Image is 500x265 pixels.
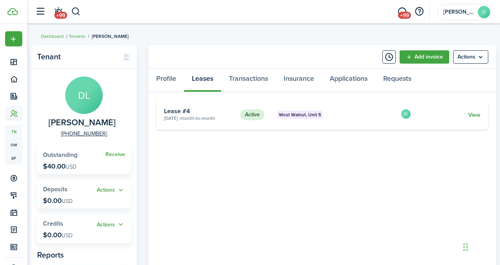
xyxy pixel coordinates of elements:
a: [PHONE_NUMBER] [61,130,107,138]
a: Receive [105,151,125,158]
a: Tenants [69,33,86,40]
span: Month-to-month [180,115,215,122]
a: Dashboard [41,33,64,40]
span: +99 [54,12,67,19]
a: Requests [375,69,419,92]
iframe: Chat Widget [461,228,500,265]
span: Debra [443,9,475,15]
panel-main-subtitle: Reports [37,249,131,261]
a: View [468,111,480,119]
a: Messaging [395,2,409,22]
button: Open menu [97,186,125,195]
status: Active [240,109,264,120]
img: TenantCloud [7,8,18,15]
a: Profile [148,69,184,92]
avatar-text: DL [65,76,103,114]
span: USD [62,231,73,240]
a: Add invoice [400,50,449,64]
card-title: Lease #4 [164,108,234,115]
span: West Walnut, Unit 5 [279,111,321,118]
p: $40.00 [43,162,77,170]
button: Open menu [453,50,488,64]
span: Credits [43,219,63,228]
p: $0.00 [43,231,73,239]
a: Notifications [51,2,66,22]
button: Timeline [382,50,396,64]
span: [PERSON_NAME] [92,33,129,40]
button: Actions [97,186,125,195]
span: USD [66,163,77,171]
a: tn [5,125,22,138]
span: Deposits [43,185,68,194]
button: Search [71,5,81,18]
span: +99 [398,12,411,19]
a: sp [5,151,22,165]
menu-btn: Actions [453,50,488,64]
panel-main-title: Tenant [37,52,115,61]
card-description: [DATE] - [164,115,234,122]
p: $0.00 [43,197,73,205]
button: Open menu [5,31,22,46]
span: USD [62,197,73,205]
a: ow [5,138,22,151]
avatar-text: D [478,6,490,18]
button: Actions [97,220,125,229]
div: Drag [463,235,468,259]
span: Outstanding [43,150,77,159]
button: Open sidebar [33,4,48,19]
a: Insurance [276,69,322,92]
span: Dave Lawrence [48,118,116,128]
button: Open resource center [412,5,426,18]
a: Applications [322,69,375,92]
button: Open menu [97,220,125,229]
a: Transactions [221,69,276,92]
